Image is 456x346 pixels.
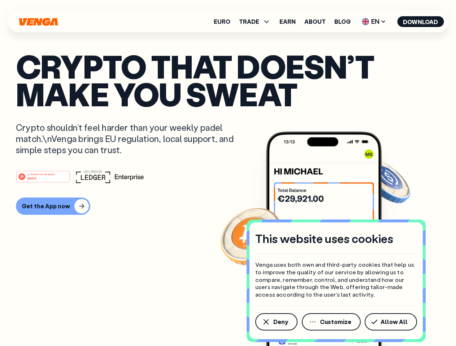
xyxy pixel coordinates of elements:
button: Get the App now [16,198,90,215]
button: Deny [255,313,298,331]
tspan: Web3 [27,176,36,180]
a: Earn [279,19,296,25]
a: Blog [334,19,351,25]
img: Bitcoin [219,204,284,269]
a: About [304,19,326,25]
tspan: #1 PRODUCT OF THE MONTH [27,173,55,175]
a: Get the App now [16,198,440,215]
span: Deny [273,319,288,325]
img: flag-uk [362,18,369,25]
span: Customize [320,319,351,325]
svg: Home [18,18,58,26]
h4: This website uses cookies [255,231,393,246]
span: TRADE [239,19,259,25]
p: Crypto shouldn’t feel harder than your weekly padel match.\nVenga brings EU regulation, local sup... [16,122,244,156]
div: Get the App now [22,203,70,210]
button: Download [397,16,444,27]
a: Euro [214,19,230,25]
a: #1 PRODUCT OF THE MONTHWeb3 [16,175,70,184]
span: Allow All [381,319,408,325]
button: Allow All [365,313,417,331]
p: Venga uses both own and third-party cookies that help us to improve the quality of our service by... [255,261,417,298]
span: EN [359,16,388,27]
img: USDC coin [360,155,412,207]
span: TRADE [239,17,271,26]
button: Customize [302,313,361,331]
p: Crypto that doesn’t make you sweat [16,52,440,107]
